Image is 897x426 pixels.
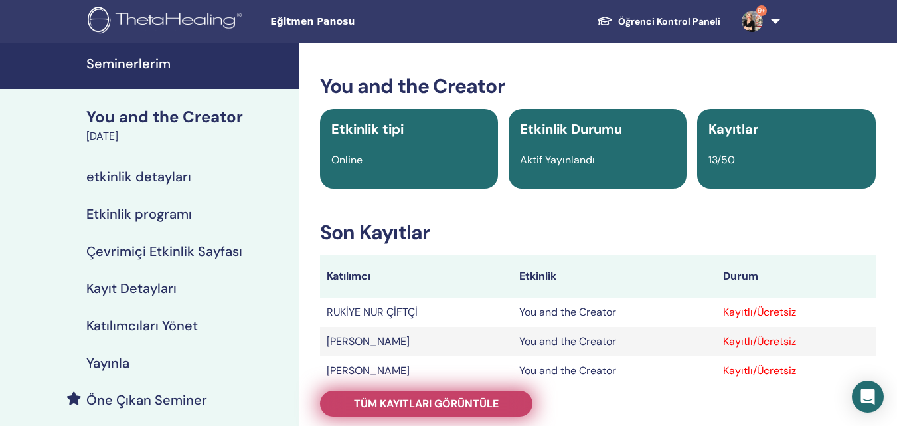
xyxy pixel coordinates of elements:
[354,397,499,411] span: Tüm kayıtları görüntüle
[320,327,513,356] td: [PERSON_NAME]
[86,56,291,72] h4: Seminerlerim
[586,9,731,34] a: Öğrenci Kontrol Paneli
[520,153,595,167] span: Aktif Yayınlandı
[78,106,299,144] a: You and the Creator[DATE]
[320,255,513,298] th: Katılımcı
[86,128,291,144] div: [DATE]
[742,11,763,32] img: default.jpg
[513,327,716,356] td: You and the Creator
[852,381,884,413] div: Open Intercom Messenger
[513,255,716,298] th: Etkinlik
[513,298,716,327] td: You and the Creator
[513,356,716,385] td: You and the Creator
[320,74,876,98] h3: You and the Creator
[270,15,469,29] span: Eğitmen Panosu
[320,391,532,417] a: Tüm kayıtları görüntüle
[331,153,363,167] span: Online
[320,356,513,385] td: [PERSON_NAME]
[708,120,758,138] span: Kayıtlar
[756,5,767,16] span: 9+
[86,206,192,222] h4: Etkinlik programı
[331,120,404,138] span: Etkinlik tipi
[86,392,207,408] h4: Öne Çıkan Seminer
[723,304,869,320] div: Kayıtlı/Ücretsiz
[708,153,735,167] span: 13/50
[723,363,869,379] div: Kayıtlı/Ücretsiz
[86,243,242,259] h4: Çevrimiçi Etkinlik Sayfası
[86,169,191,185] h4: etkinlik detayları
[723,334,869,350] div: Kayıtlı/Ücretsiz
[320,221,876,245] h3: Son Kayıtlar
[86,355,129,371] h4: Yayınla
[320,298,513,327] td: RUKİYE NUR ÇİFTÇİ
[520,120,622,138] span: Etkinlik Durumu
[716,255,876,298] th: Durum
[86,318,198,334] h4: Katılımcıları Yönet
[88,7,246,37] img: logo.png
[86,280,177,296] h4: Kayıt Detayları
[597,15,613,27] img: graduation-cap-white.svg
[86,106,291,128] div: You and the Creator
